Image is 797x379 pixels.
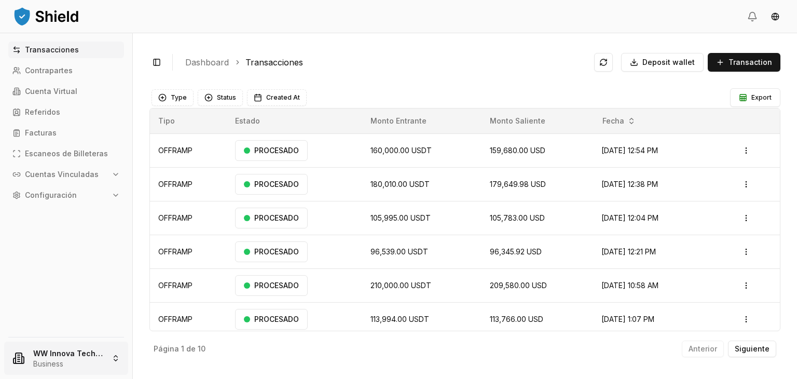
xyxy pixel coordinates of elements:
[8,62,124,79] a: Contrapartes
[25,88,77,95] p: Cuenta Virtual
[150,235,227,268] td: OFFRAMP
[198,89,243,106] button: Status
[362,109,482,133] th: Monto Entrante
[8,83,124,100] a: Cuenta Virtual
[198,345,205,353] p: 10
[601,281,658,290] span: [DATE] 10:58 AM
[735,345,769,353] p: Siguiente
[152,89,194,106] button: Type
[490,281,547,290] span: 209,580.00 USD
[370,247,428,256] span: 96,539.00 USDT
[4,342,128,375] button: WW Innova Tech LLCBusiness
[370,315,429,323] span: 113,994.00 USDT
[370,180,430,188] span: 180,010.00 USDT
[235,208,308,228] div: PROCESADO
[33,359,103,369] p: Business
[154,345,179,353] p: Página
[150,302,227,336] td: OFFRAMP
[235,241,308,262] div: PROCESADO
[730,88,780,107] button: Export
[150,268,227,302] td: OFFRAMP
[227,109,362,133] th: Estado
[266,93,300,102] span: Created At
[150,167,227,201] td: OFFRAMP
[247,89,307,106] button: Created At
[490,213,545,222] span: 105,783.00 USD
[185,56,586,69] nav: breadcrumb
[601,146,658,155] span: [DATE] 12:54 PM
[25,46,79,53] p: Transacciones
[150,133,227,167] td: OFFRAMP
[186,345,196,353] p: de
[490,146,545,155] span: 159,680.00 USD
[490,180,546,188] span: 179,649.98 USD
[370,213,431,222] span: 105,995.00 USDT
[8,145,124,162] a: Escaneos de Billeteras
[601,180,658,188] span: [DATE] 12:38 PM
[642,57,695,67] span: Deposit wallet
[25,129,57,137] p: Facturas
[150,201,227,235] td: OFFRAMP
[8,187,124,204] button: Configuración
[25,171,99,178] p: Cuentas Vinculadas
[8,42,124,58] a: Transacciones
[33,348,103,359] p: WW Innova Tech LLC
[181,345,184,353] p: 1
[601,247,656,256] span: [DATE] 12:21 PM
[25,67,73,74] p: Contrapartes
[490,315,543,323] span: 113,766.00 USD
[601,315,654,323] span: [DATE] 1:07 PM
[235,174,308,195] div: PROCESADO
[8,125,124,141] a: Facturas
[729,57,772,67] span: Transaction
[235,309,308,330] div: PROCESADO
[598,113,640,129] button: Fecha
[490,247,542,256] span: 96,345.92 USD
[708,53,780,72] button: Transaction
[150,109,227,133] th: Tipo
[235,275,308,296] div: PROCESADO
[370,281,431,290] span: 210,000.00 USDT
[185,56,229,69] a: Dashboard
[25,109,60,116] p: Referidos
[235,140,308,161] div: PROCESADO
[728,341,776,357] button: Siguiente
[12,6,80,26] img: ShieldPay Logo
[621,53,704,72] button: Deposit wallet
[482,109,593,133] th: Monto Saliente
[8,166,124,183] button: Cuentas Vinculadas
[8,104,124,120] a: Referidos
[370,146,432,155] span: 160,000.00 USDT
[601,213,658,222] span: [DATE] 12:04 PM
[25,150,108,157] p: Escaneos de Billeteras
[245,56,303,69] a: Transacciones
[25,192,77,199] p: Configuración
